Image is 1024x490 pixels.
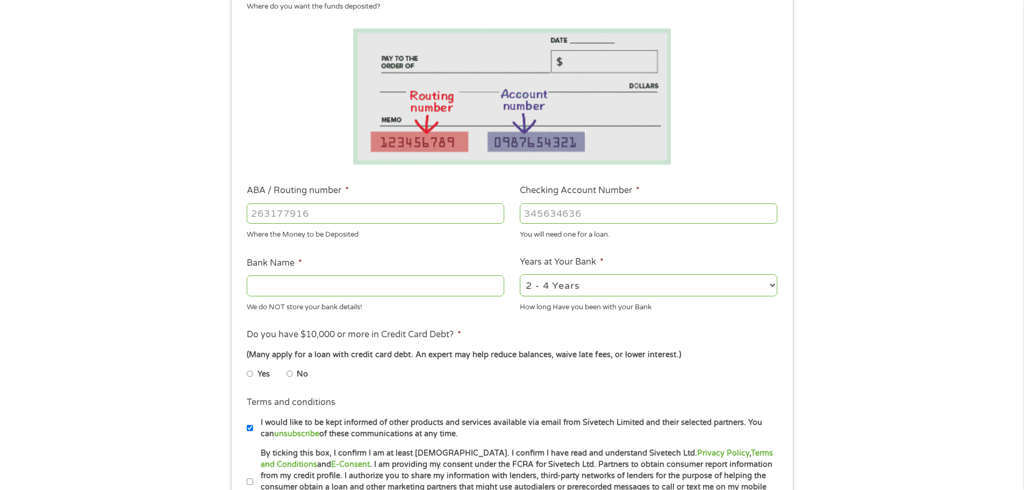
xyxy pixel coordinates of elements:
[697,449,749,458] a: Privacy Policy
[247,349,777,361] div: (Many apply for a loan with credit card debt. An expert may help reduce balances, waive late fees...
[520,185,640,196] label: Checking Account Number
[247,185,349,196] label: ABA / Routing number
[247,2,769,12] div: Where do you want the funds deposited?
[247,258,302,269] label: Bank Name
[520,226,777,240] div: You will need one for a loan.
[274,429,319,438] a: unsubscribe
[520,298,777,313] div: How long Have you been with your Bank
[353,29,671,165] img: Routing number location
[331,460,370,469] a: E-Consent
[261,449,773,469] a: Terms and Conditions
[247,226,504,240] div: Where the Money to be Deposited
[247,298,504,313] div: We do NOT store your bank details!
[247,203,504,224] input: 263177916
[520,203,777,224] input: 345634636
[257,368,270,380] label: Yes
[253,417,780,440] label: I would like to be kept informed of other products and services available via email from Sivetech...
[247,329,461,340] label: Do you have $10,000 or more in Credit Card Debt?
[520,257,604,268] label: Years at Your Bank
[247,397,335,408] label: Terms and conditions
[297,368,308,380] label: No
